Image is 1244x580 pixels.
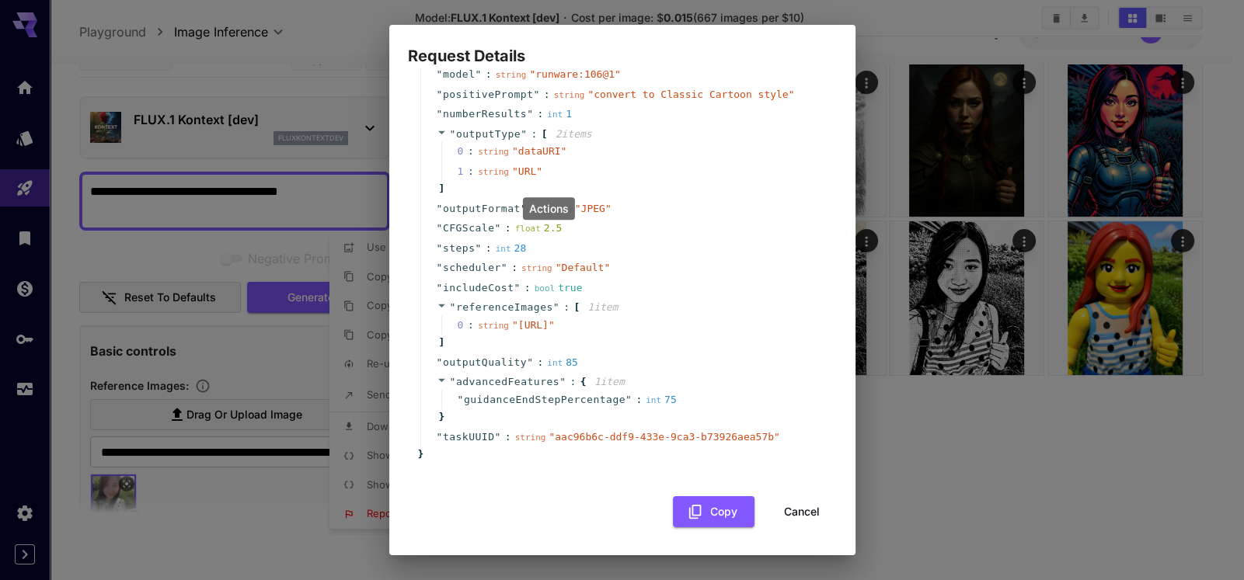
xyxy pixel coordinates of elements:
span: ] [437,181,445,196]
span: " [437,431,443,443]
span: " [437,262,443,273]
span: [ [573,300,580,315]
span: outputFormat [443,201,521,217]
span: model [443,67,476,82]
span: : [563,300,570,315]
div: Actions [523,197,575,220]
span: taskUUID [443,429,495,445]
span: " [494,431,500,443]
span: " dataURI " [512,145,566,157]
span: " [450,376,456,387]
span: " [553,301,559,313]
span: outputQuality [443,355,527,370]
span: " JPEG " [575,203,612,214]
span: advancedFeatures [456,376,559,387]
span: " [501,262,507,273]
span: int [547,109,563,120]
span: " [437,108,443,120]
span: [ [542,127,548,142]
span: " [437,282,443,293]
span: : [505,221,511,236]
span: steps [443,241,476,256]
h2: Request Details [389,25,855,68]
div: true [535,280,583,296]
span: 2 item s [556,128,592,140]
span: string [478,321,509,331]
span: string [496,70,527,80]
span: " [437,89,443,100]
span: } [416,446,424,462]
span: " [625,394,632,405]
span: " aac96b6c-ddf9-433e-9ca3-b73926aea57b " [549,431,779,443]
button: Copy [673,496,754,528]
button: Cancel [767,496,837,528]
span: float [515,224,541,234]
span: " runware:106@1 " [529,68,620,80]
span: " [URL] " [512,319,555,331]
div: 85 [547,355,578,370]
span: " [475,242,481,254]
span: : [636,392,642,408]
span: " [437,203,443,214]
span: " [450,301,456,313]
span: " [533,89,539,100]
span: int [547,358,563,368]
span: : [505,429,511,445]
span: string [478,167,509,177]
span: " Default " [556,262,610,273]
span: " [559,376,566,387]
span: string [521,263,552,273]
span: 0 [458,318,479,333]
span: numberResults [443,106,527,122]
div: : [468,144,474,159]
span: " [437,222,443,234]
span: " [521,203,527,214]
span: " [527,356,533,368]
span: int [496,244,511,254]
span: : [486,241,492,256]
span: " [437,242,443,254]
span: " [437,356,443,368]
div: 75 [646,392,677,408]
div: 2.5 [515,221,563,236]
span: int [646,395,661,405]
span: " [514,282,520,293]
div: : [468,164,474,179]
span: includeCost [443,280,514,296]
span: : [537,355,543,370]
span: CFGScale [443,221,495,236]
span: " [527,108,533,120]
span: guidanceEndStepPercentage [464,392,625,408]
span: : [544,87,550,102]
div: : [468,318,474,333]
span: " [494,222,500,234]
span: : [486,67,492,82]
span: string [554,90,585,100]
span: " [450,128,456,140]
span: " [458,394,464,405]
span: } [437,409,445,425]
span: " [475,68,481,80]
span: string [515,432,546,443]
span: ] [437,335,445,350]
span: " [437,68,443,80]
span: string [478,147,509,157]
span: outputType [456,128,521,140]
div: 28 [496,241,527,256]
span: " convert to Classic Cartoon style " [587,89,794,100]
span: 1 item [587,301,618,313]
span: bool [535,283,556,293]
span: : [531,127,537,142]
span: 1 item [594,376,625,387]
span: { [580,374,587,390]
span: : [511,260,517,276]
span: 0 [458,144,479,159]
span: : [537,106,543,122]
span: 1 [458,164,479,179]
span: : [524,280,531,296]
span: : [570,374,576,390]
span: positivePrompt [443,87,534,102]
span: " URL " [512,165,542,177]
span: referenceImages [456,301,553,313]
span: " [521,128,527,140]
